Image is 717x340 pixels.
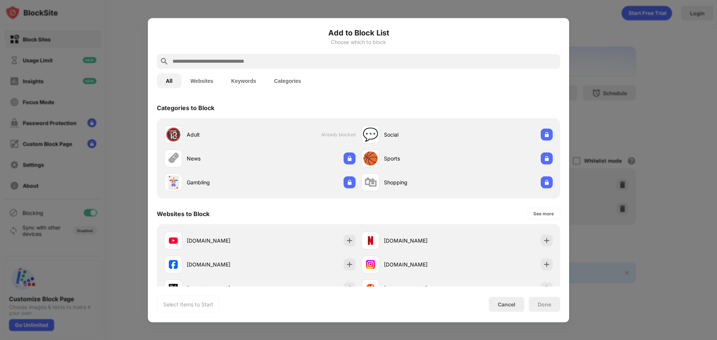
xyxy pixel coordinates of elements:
[321,132,356,137] span: Already blocked
[363,151,378,166] div: 🏀
[169,236,178,245] img: favicons
[169,260,178,269] img: favicons
[187,261,260,268] div: [DOMAIN_NAME]
[187,131,260,138] div: Adult
[533,210,554,217] div: See more
[265,73,310,88] button: Categories
[384,261,457,268] div: [DOMAIN_NAME]
[187,284,260,292] div: [DOMAIN_NAME]
[384,178,457,186] div: Shopping
[384,237,457,244] div: [DOMAIN_NAME]
[181,73,222,88] button: Websites
[157,104,214,111] div: Categories to Block
[384,155,457,162] div: Sports
[538,301,551,307] div: Done
[366,260,375,269] img: favicons
[165,127,181,142] div: 🔞
[157,39,560,45] div: Choose which to block
[165,175,181,190] div: 🃏
[384,284,457,292] div: [DOMAIN_NAME]
[169,284,178,293] img: favicons
[157,210,209,217] div: Websites to Block
[157,73,181,88] button: All
[384,131,457,138] div: Social
[363,127,378,142] div: 💬
[366,284,375,293] img: favicons
[498,301,515,308] div: Cancel
[222,73,265,88] button: Keywords
[187,155,260,162] div: News
[157,27,560,38] h6: Add to Block List
[167,151,180,166] div: 🗞
[187,178,260,186] div: Gambling
[366,236,375,245] img: favicons
[364,175,377,190] div: 🛍
[160,57,169,66] img: search.svg
[163,300,213,308] div: Select Items to Start
[187,237,260,244] div: [DOMAIN_NAME]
